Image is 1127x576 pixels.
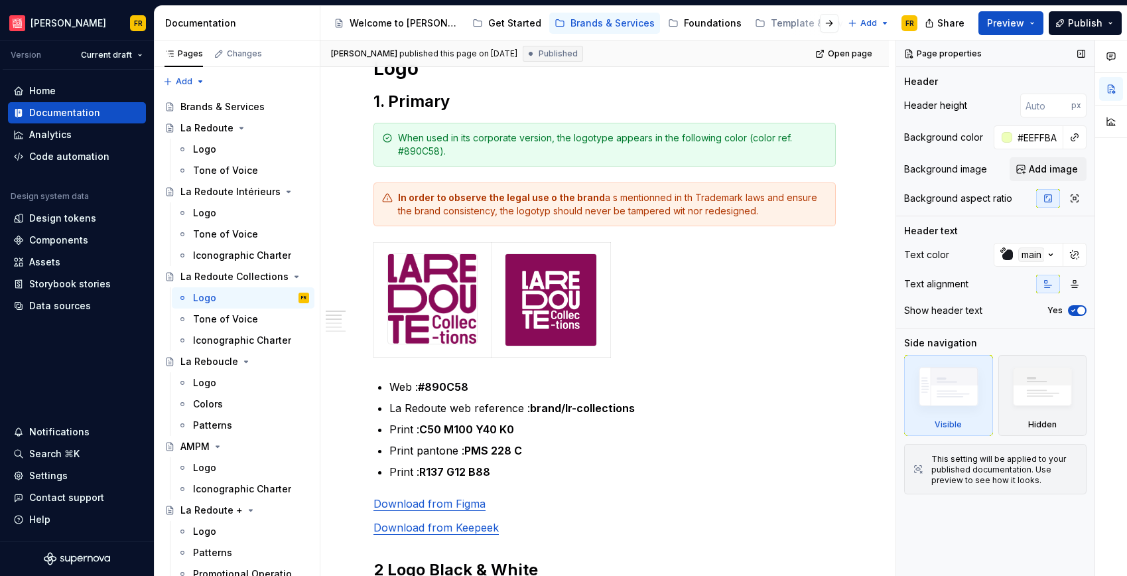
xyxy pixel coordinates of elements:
[488,17,541,30] div: Get Started
[180,355,238,368] div: La Reboucle
[172,245,314,266] a: Iconographic Charter
[505,254,596,346] img: 50306d3b-4ecc-4204-b7de-8d293fd5f519.png
[165,48,203,59] div: Pages
[193,334,291,347] div: Iconographic Charter
[172,415,314,436] a: Patterns
[8,146,146,167] a: Code automation
[159,351,314,372] a: La Reboucle
[904,336,977,350] div: Side navigation
[904,192,1012,205] div: Background aspect ratio
[176,76,192,87] span: Add
[172,139,314,160] a: Logo
[29,106,100,119] div: Documentation
[860,18,877,29] span: Add
[1071,100,1081,111] p: px
[159,266,314,287] a: La Redoute Collections
[750,13,878,34] a: Template & Levers
[398,192,605,203] strong: In order to observe the legal use o the brand
[29,234,88,247] div: Components
[398,191,827,218] div: a s mentionned in th Trademark laws and ensure the brand consistency, the logotyp should never be...
[172,330,314,351] a: Iconographic Charter
[1049,11,1122,35] button: Publish
[8,230,146,251] a: Components
[172,372,314,394] a: Logo
[399,48,517,59] div: published this page on [DATE]
[159,500,314,521] a: La Redoute +
[844,14,894,33] button: Add
[172,224,314,245] a: Tone of Voice
[29,212,96,225] div: Design tokens
[904,355,993,436] div: Visible
[530,401,635,415] strong: brand/lr-collections
[539,48,578,59] span: Published
[29,128,72,141] div: Analytics
[389,379,836,395] p: Web :
[172,394,314,415] a: Colors
[193,206,216,220] div: Logo
[75,46,149,64] button: Current draft
[8,273,146,295] a: Storybook stories
[172,521,314,542] a: Logo
[1012,125,1063,149] input: Auto
[3,9,151,37] button: [PERSON_NAME]FR
[389,443,836,459] p: Print pantone :
[904,248,949,261] div: Text color
[684,17,742,30] div: Foundations
[419,465,490,478] strong: R137 G12 B88
[1010,157,1087,181] button: Add image
[1068,17,1102,30] span: Publish
[81,50,132,60] span: Current draft
[172,309,314,330] a: Tone of Voice
[549,13,660,34] a: Brands & Services
[193,143,216,156] div: Logo
[373,521,499,534] a: Download from Keepeek
[193,461,216,474] div: Logo
[180,121,233,135] div: La Redoute
[904,277,968,291] div: Text alignment
[159,436,314,457] a: AMPM
[172,160,314,181] a: Tone of Voice
[180,504,243,517] div: La Redoute +
[905,18,914,29] div: FR
[8,102,146,123] a: Documentation
[8,252,146,273] a: Assets
[29,425,90,439] div: Notifications
[180,270,289,283] div: La Redoute Collections
[29,277,111,291] div: Storybook stories
[193,419,232,432] div: Patterns
[172,202,314,224] a: Logo
[193,164,258,177] div: Tone of Voice
[159,72,209,91] button: Add
[172,457,314,478] a: Logo
[29,255,60,269] div: Assets
[937,17,964,30] span: Share
[29,150,109,163] div: Code automation
[180,185,281,198] div: La Redoute Intérieurs
[331,48,397,59] span: [PERSON_NAME]
[44,552,110,565] a: Supernova Logo
[172,542,314,563] a: Patterns
[193,291,216,305] div: Logo
[31,17,106,30] div: [PERSON_NAME]
[388,254,476,344] img: 7b8966e3-cac4-4484-8134-a05f9c6247fb.png
[193,228,258,241] div: Tone of Voice
[227,48,262,59] div: Changes
[193,525,216,538] div: Logo
[8,295,146,317] a: Data sources
[918,11,973,35] button: Share
[1028,419,1057,430] div: Hidden
[8,421,146,443] button: Notifications
[8,208,146,229] a: Design tokens
[1020,94,1071,117] input: Auto
[172,478,314,500] a: Iconographic Charter
[29,447,80,461] div: Search ⌘K
[418,380,468,394] strong: #890C58
[193,482,291,496] div: Iconographic Charter
[389,421,836,437] p: Print :
[159,96,314,117] a: Brands & Services
[904,131,983,144] div: Background color
[464,444,522,457] strong: PMS 228 C
[165,17,314,30] div: Documentation
[193,313,258,326] div: Tone of Voice
[994,243,1063,267] button: main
